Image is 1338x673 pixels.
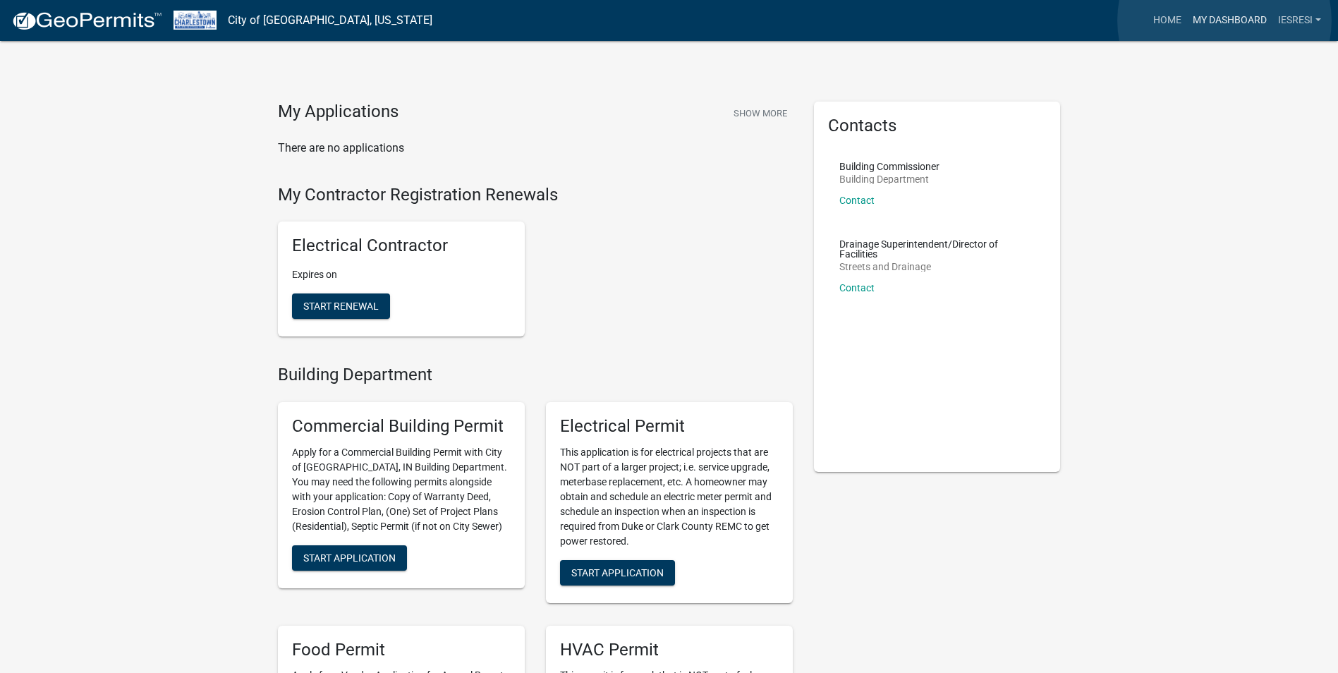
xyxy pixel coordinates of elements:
h4: My Contractor Registration Renewals [278,185,793,205]
a: City of [GEOGRAPHIC_DATA], [US_STATE] [228,8,432,32]
h5: Electrical Contractor [292,236,511,256]
h5: Food Permit [292,640,511,660]
img: City of Charlestown, Indiana [174,11,217,30]
p: Apply for a Commercial Building Permit with City of [GEOGRAPHIC_DATA], IN Building Department. Yo... [292,445,511,534]
wm-registration-list-section: My Contractor Registration Renewals [278,185,793,348]
a: My Dashboard [1187,7,1272,34]
span: Start Application [571,566,664,578]
button: Start Renewal [292,293,390,319]
p: Drainage Superintendent/Director of Facilities [839,239,1035,259]
p: Expires on [292,267,511,282]
h4: Building Department [278,365,793,385]
h4: My Applications [278,102,399,123]
h5: HVAC Permit [560,640,779,660]
span: Start Renewal [303,301,379,312]
p: This application is for electrical projects that are NOT part of a larger project; i.e. service u... [560,445,779,549]
h5: Commercial Building Permit [292,416,511,437]
button: Start Application [560,560,675,586]
a: IESResi [1272,7,1327,34]
h5: Electrical Permit [560,416,779,437]
p: Building Commissioner [839,162,939,171]
p: Streets and Drainage [839,262,1035,272]
span: Start Application [303,552,396,563]
h5: Contacts [828,116,1047,136]
button: Start Application [292,545,407,571]
a: Home [1148,7,1187,34]
button: Show More [728,102,793,125]
a: Contact [839,282,875,293]
p: Building Department [839,174,939,184]
p: There are no applications [278,140,793,157]
a: Contact [839,195,875,206]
